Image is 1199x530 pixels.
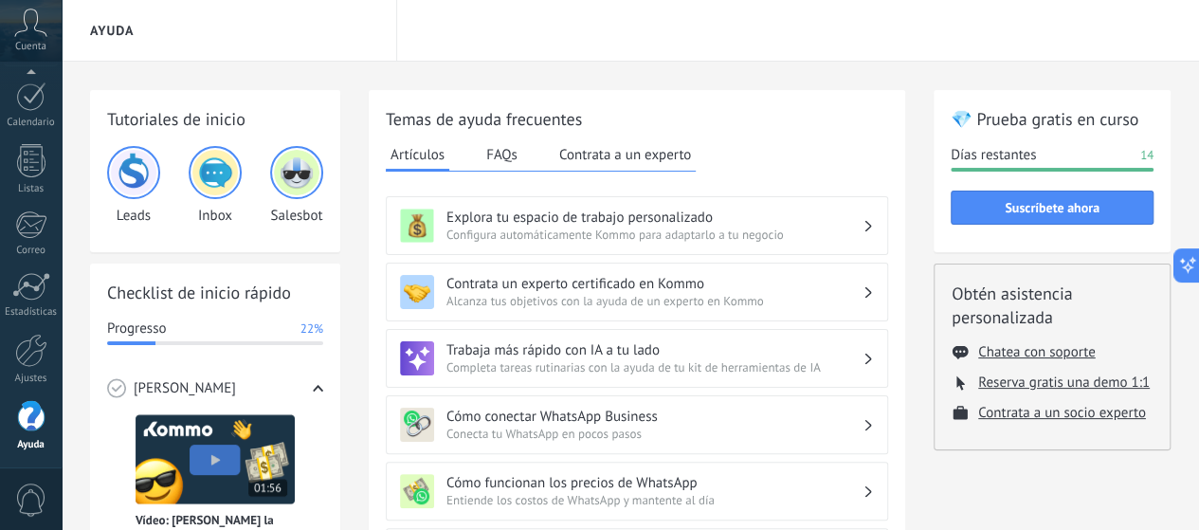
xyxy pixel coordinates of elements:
[1005,201,1099,214] span: Suscríbete ahora
[4,373,59,385] div: Ajustes
[978,374,1150,392] button: Reserva gratis una demo 1:1
[386,107,888,131] h2: Temas de ayuda frecuentes
[300,320,323,338] span: 22%
[1140,146,1154,165] span: 14
[446,474,863,492] h3: Cómo funcionan los precios de WhatsApp
[446,426,863,442] span: Conecta tu WhatsApp en pocos pasos
[446,492,863,508] span: Entiende los costos de WhatsApp y mantente al día
[952,282,1153,329] h2: Obtén asistencia personalizada
[446,209,863,227] h3: Explora tu espacio de trabajo personalizado
[4,183,59,195] div: Listas
[107,320,166,338] span: Progresso
[446,408,863,426] h3: Cómo conectar WhatsApp Business
[270,146,323,225] div: Salesbot
[386,140,449,172] button: Artículos
[189,146,242,225] div: Inbox
[446,359,863,375] span: Completa tareas rutinarias con la ayuda de tu kit de herramientas de IA
[107,281,323,304] h2: Checklist de inicio rápido
[978,404,1146,422] button: Contrata a un socio experto
[951,191,1154,225] button: Suscríbete ahora
[4,117,59,129] div: Calendario
[446,293,863,309] span: Alcanza tus objetivos con la ayuda de un experto en Kommo
[978,343,1095,361] button: Chatea con soporte
[4,306,59,319] div: Estadísticas
[951,146,1036,165] span: Días restantes
[951,107,1154,131] h2: 💎 Prueba gratis en curso
[554,140,696,169] button: Contrata a un experto
[107,146,160,225] div: Leads
[481,140,522,169] button: FAQs
[4,245,59,257] div: Correo
[136,414,295,504] img: Meet video
[134,379,236,398] span: [PERSON_NAME]
[446,341,863,359] h3: Trabaja más rápido con IA a tu lado
[107,107,323,131] h2: Tutoriales de inicio
[4,439,59,451] div: Ayuda
[446,227,863,243] span: Configura automáticamente Kommo para adaptarlo a tu negocio
[15,41,46,53] span: Cuenta
[446,275,863,293] h3: Contrata un experto certificado en Kommo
